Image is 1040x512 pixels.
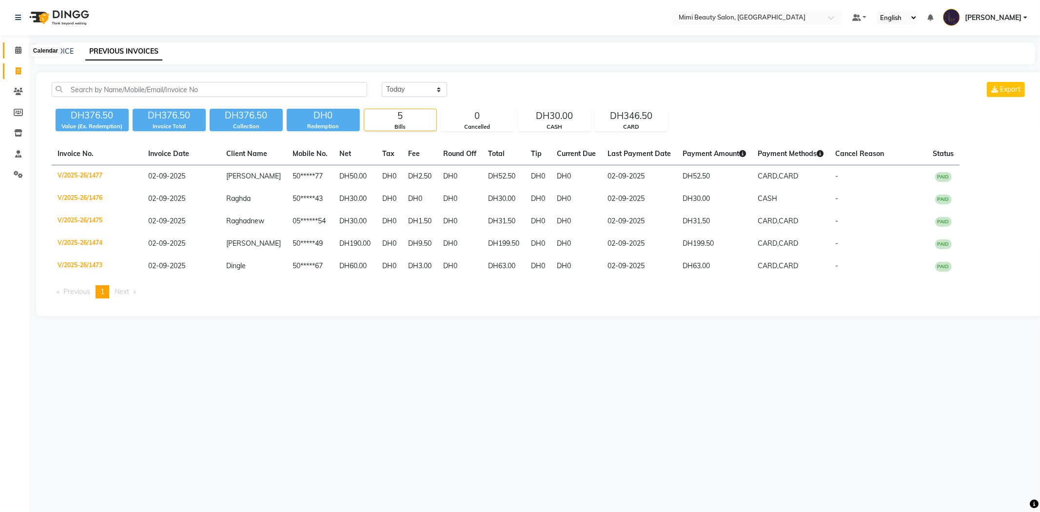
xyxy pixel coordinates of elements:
[935,262,952,272] span: PAID
[52,210,142,233] td: V/2025-26/1475
[56,122,129,131] div: Value (Ex. Redemption)
[551,233,602,255] td: DH0
[835,239,838,248] span: -
[602,165,677,188] td: 02-09-2025
[210,122,283,131] div: Collection
[334,210,376,233] td: DH30.00
[965,13,1021,23] span: [PERSON_NAME]
[602,188,677,210] td: 02-09-2025
[531,149,542,158] span: Tip
[835,261,838,270] span: -
[551,210,602,233] td: DH0
[525,188,551,210] td: DH0
[148,239,185,248] span: 02-09-2025
[441,123,513,131] div: Cancelled
[557,149,596,158] span: Current Due
[56,109,129,122] div: DH376.50
[935,172,952,182] span: PAID
[334,233,376,255] td: DH190.00
[293,149,328,158] span: Mobile No.
[482,188,525,210] td: DH30.00
[933,149,954,158] span: Status
[210,109,283,122] div: DH376.50
[935,217,952,227] span: PAID
[1000,85,1020,94] span: Export
[935,239,952,249] span: PAID
[133,122,206,131] div: Invoice Total
[525,255,551,277] td: DH0
[287,122,360,131] div: Redemption
[52,188,142,210] td: V/2025-26/1476
[148,194,185,203] span: 02-09-2025
[364,123,436,131] div: Bills
[779,217,798,225] span: CARD
[52,165,142,188] td: V/2025-26/1477
[482,233,525,255] td: DH199.50
[52,285,1027,298] nav: Pagination
[376,255,402,277] td: DH0
[595,123,667,131] div: CARD
[437,210,482,233] td: DH0
[835,149,884,158] span: Cancel Reason
[551,165,602,188] td: DH0
[608,149,671,158] span: Last Payment Date
[334,165,376,188] td: DH50.00
[52,82,367,97] input: Search by Name/Mobile/Email/Invoice No
[364,109,436,123] div: 5
[835,217,838,225] span: -
[677,165,752,188] td: DH52.50
[376,233,402,255] td: DH0
[518,109,590,123] div: DH30.00
[437,188,482,210] td: DH0
[677,255,752,277] td: DH63.00
[85,43,162,60] a: PREVIOUS INVOICES
[58,149,94,158] span: Invoice No.
[758,149,824,158] span: Payment Methods
[226,194,251,203] span: Raghda
[525,210,551,233] td: DH0
[758,172,779,180] span: CARD,
[148,217,185,225] span: 02-09-2025
[115,287,129,296] span: Next
[226,239,281,248] span: [PERSON_NAME]
[148,261,185,270] span: 02-09-2025
[482,210,525,233] td: DH31.50
[382,149,394,158] span: Tax
[758,194,777,203] span: CASH
[334,188,376,210] td: DH30.00
[376,188,402,210] td: DH0
[148,149,189,158] span: Invoice Date
[779,239,798,248] span: CARD
[683,149,746,158] span: Payment Amount
[602,233,677,255] td: 02-09-2025
[402,210,437,233] td: DH1.50
[133,109,206,122] div: DH376.50
[31,45,60,57] div: Calendar
[482,255,525,277] td: DH63.00
[402,233,437,255] td: DH9.50
[488,149,505,158] span: Total
[602,255,677,277] td: 02-09-2025
[595,109,667,123] div: DH346.50
[226,149,267,158] span: Client Name
[758,217,779,225] span: CARD,
[25,4,92,31] img: logo
[677,210,752,233] td: DH31.50
[758,239,779,248] span: CARD,
[758,261,779,270] span: CARD,
[525,165,551,188] td: DH0
[52,233,142,255] td: V/2025-26/1474
[441,109,513,123] div: 0
[677,188,752,210] td: DH30.00
[677,233,752,255] td: DH199.50
[226,261,246,270] span: Dingle
[226,172,281,180] span: [PERSON_NAME]
[835,172,838,180] span: -
[518,123,590,131] div: CASH
[779,261,798,270] span: CARD
[437,255,482,277] td: DH0
[376,210,402,233] td: DH0
[935,195,952,204] span: PAID
[52,255,142,277] td: V/2025-26/1473
[402,255,437,277] td: DH3.00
